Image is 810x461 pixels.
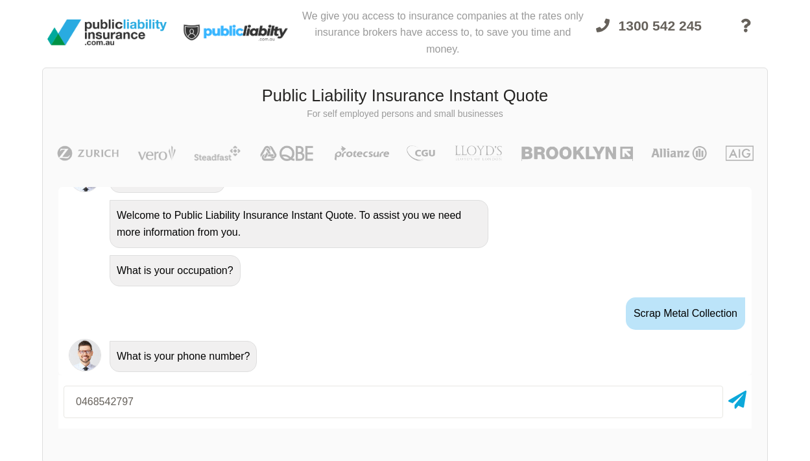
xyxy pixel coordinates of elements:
[110,341,257,372] div: What is your phone number?
[172,5,302,60] img: Public Liability Insurance Light
[53,84,757,108] h3: Public Liability Insurance Instant Quote
[53,108,757,121] p: For self employed persons and small businesses
[516,145,637,161] img: Brooklyn | Public Liability Insurance
[329,145,395,161] img: Protecsure | Public Liability Insurance
[189,145,246,161] img: Steadfast | Public Liability Insurance
[64,386,723,418] input: Your phone number, eg: +61xxxxxxxxxx / 0xxxxxxxxx
[645,145,713,161] img: Allianz | Public Liability Insurance
[132,145,182,161] img: Vero | Public Liability Insurance
[626,297,745,330] div: Scrap Metal collection
[42,14,172,51] img: Public Liability Insurance
[302,5,584,60] div: We give you access to insurance companies at the rates only insurance brokers have access to, to ...
[51,145,125,161] img: Zurich | Public Liability Insurance
[447,145,510,161] img: LLOYD's | Public Liability Insurance
[69,339,101,371] img: Chatbot | PLI
[619,18,702,33] span: 1300 542 245
[110,200,488,248] div: Welcome to Public Liability Insurance Instant Quote. To assist you we need more information from ...
[110,255,241,286] div: What is your occupation?
[401,145,440,161] img: CGU | Public Liability Insurance
[721,145,759,161] img: AIG | Public Liability Insurance
[584,10,713,60] a: 1300 542 245
[252,145,322,161] img: QBE | Public Liability Insurance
